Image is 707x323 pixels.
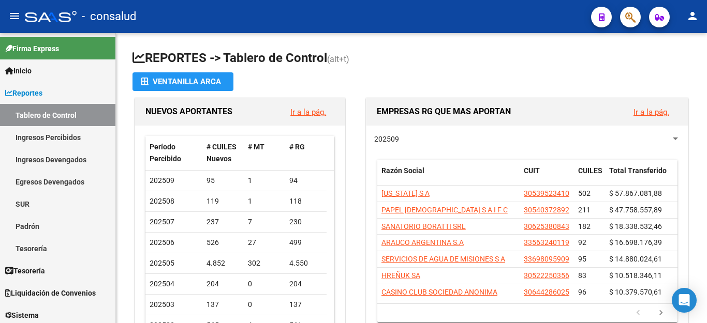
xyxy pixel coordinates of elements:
[609,206,662,214] span: $ 47.758.557,89
[132,72,233,91] button: Ventanilla ARCA
[290,107,326,117] a: Ir a la pág.
[5,43,59,54] span: Firma Express
[207,143,237,163] span: # CUILES Nuevos
[145,106,232,116] span: NUEVOS APORTANTES
[578,206,591,214] span: 211
[82,5,136,28] span: - consalud
[244,136,285,170] datatable-header-cell: # MT
[150,259,174,267] span: 202505
[289,216,322,228] div: 230
[377,106,511,116] span: EMPRESAS RG QUE MAS APORTAN
[5,87,42,99] span: Reportes
[248,257,281,269] div: 302
[381,238,464,247] span: ARAUCO ARGENTINA S.A
[381,189,430,197] span: [US_STATE] S A
[578,238,586,247] span: 92
[289,299,322,311] div: 137
[578,222,591,230] span: 182
[150,218,174,226] span: 202507
[381,271,420,280] span: HREÑUK SA
[289,195,322,207] div: 118
[248,143,264,151] span: # MT
[289,175,322,187] div: 94
[5,310,39,321] span: Sistema
[207,278,240,290] div: 204
[634,107,669,117] a: Ir a la pág.
[248,175,281,187] div: 1
[605,160,677,194] datatable-header-cell: Total Transferido
[8,10,21,22] mat-icon: menu
[381,222,466,230] span: SANATORIO BORATTI SRL
[524,255,569,263] span: 33698095909
[578,255,586,263] span: 95
[5,287,96,299] span: Liquidación de Convenios
[381,206,508,214] span: PAPEL [DEMOGRAPHIC_DATA] S A I F C
[381,288,497,296] span: CASINO CLUB SOCIEDAD ANONIMA
[377,160,520,194] datatable-header-cell: Razón Social
[150,176,174,184] span: 202509
[524,166,540,175] span: CUIT
[651,307,671,319] a: go to next page
[609,271,662,280] span: $ 10.518.346,11
[609,288,662,296] span: $ 10.379.570,61
[207,299,240,311] div: 137
[625,102,677,121] button: Ir a la pág.
[5,65,32,76] span: Inicio
[289,237,322,249] div: 499
[524,206,569,214] span: 30540372892
[150,197,174,205] span: 202508
[285,136,327,170] datatable-header-cell: # RG
[578,166,602,175] span: CUILES
[524,288,569,296] span: 30644286025
[609,238,662,247] span: $ 16.698.176,39
[289,143,305,151] span: # RG
[289,257,322,269] div: 4.550
[672,288,697,313] div: Open Intercom Messenger
[289,278,322,290] div: 204
[207,237,240,249] div: 526
[609,189,662,197] span: $ 57.867.081,88
[141,72,225,91] div: Ventanilla ARCA
[578,288,586,296] span: 96
[248,278,281,290] div: 0
[327,54,349,64] span: (alt+t)
[381,255,505,263] span: SERVICIOS DE AGUA DE MISIONES S A
[207,257,240,269] div: 4.852
[686,10,699,22] mat-icon: person
[628,307,648,319] a: go to previous page
[150,143,181,163] span: Período Percibido
[524,222,569,230] span: 30625380843
[609,222,662,230] span: $ 18.338.532,46
[248,216,281,228] div: 7
[202,136,244,170] datatable-header-cell: # CUILES Nuevos
[381,166,424,175] span: Razón Social
[207,195,240,207] div: 119
[609,166,667,175] span: Total Transferido
[248,299,281,311] div: 0
[524,238,569,247] span: 33563240119
[150,280,174,288] span: 202504
[5,265,45,276] span: Tesorería
[374,135,399,143] span: 202509
[574,160,605,194] datatable-header-cell: CUILES
[248,237,281,249] div: 27
[520,160,574,194] datatable-header-cell: CUIT
[524,271,569,280] span: 30522250356
[145,136,202,170] datatable-header-cell: Período Percibido
[207,216,240,228] div: 237
[578,271,586,280] span: 83
[578,189,591,197] span: 502
[132,50,690,68] h1: REPORTES -> Tablero de Control
[524,189,569,197] span: 30539523410
[609,255,662,263] span: $ 14.880.024,61
[207,175,240,187] div: 95
[150,238,174,247] span: 202506
[150,300,174,309] span: 202503
[282,102,334,121] button: Ir a la pág.
[248,195,281,207] div: 1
